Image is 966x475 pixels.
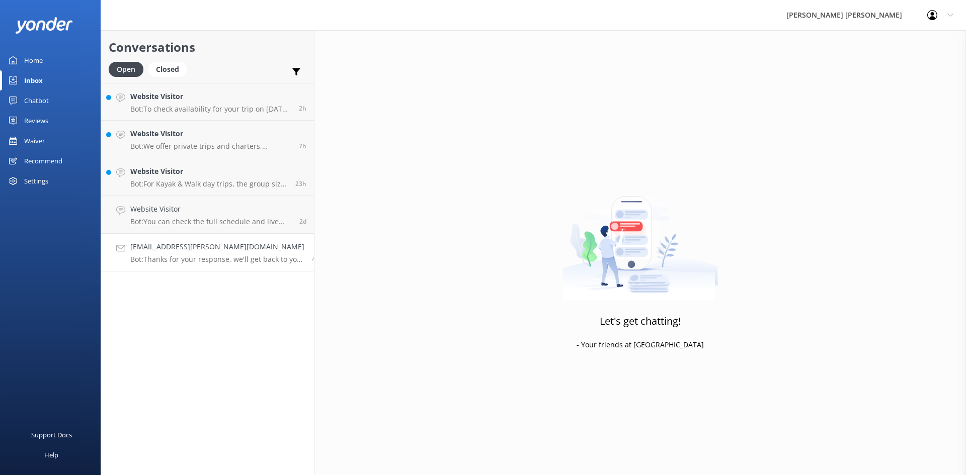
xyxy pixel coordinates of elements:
[130,166,288,177] h4: Website Visitor
[109,38,306,57] h2: Conversations
[101,234,314,271] a: [EMAIL_ADDRESS][PERSON_NAME][DOMAIN_NAME]Bot:Thanks for your response, we'll get back to you as s...
[312,255,319,263] span: Aug 23 2025 11:06pm (UTC +12:00) Pacific/Auckland
[295,179,306,188] span: Aug 27 2025 12:16pm (UTC +12:00) Pacific/Auckland
[101,158,314,196] a: Website VisitorBot:For Kayak & Walk day trips, the group size is managed with a ratio of 1 guide ...
[130,91,291,102] h4: Website Visitor
[24,151,62,171] div: Recommend
[24,111,48,131] div: Reviews
[299,104,306,113] span: Aug 28 2025 09:00am (UTC +12:00) Pacific/Auckland
[44,445,58,465] div: Help
[101,121,314,158] a: Website VisitorBot:We offer private trips and charters, including private water taxi charters. Pl...
[24,50,43,70] div: Home
[562,175,718,301] img: artwork of a man stealing a conversation from at giant smartphone
[130,179,288,188] p: Bot: For Kayak & Walk day trips, the group size is managed with a ratio of 1 guide for every 8 ka...
[299,217,306,226] span: Aug 25 2025 09:25pm (UTC +12:00) Pacific/Auckland
[577,339,704,350] p: - Your friends at [GEOGRAPHIC_DATA]
[130,204,292,215] h4: Website Visitor
[130,105,291,114] p: Bot: To check availability for your trip on [DATE], please use the Day Trip Finder at [URL][DOMAI...
[148,62,187,77] div: Closed
[31,425,72,445] div: Support Docs
[600,313,681,329] h3: Let's get chatting!
[101,83,314,121] a: Website VisitorBot:To check availability for your trip on [DATE], please use the Day Trip Finder ...
[299,142,306,150] span: Aug 28 2025 04:16am (UTC +12:00) Pacific/Auckland
[24,90,49,111] div: Chatbot
[148,63,192,74] a: Closed
[101,196,314,234] a: Website VisitorBot:You can check the full schedule and live availability for the [GEOGRAPHIC_DATA...
[130,255,304,264] p: Bot: Thanks for your response, we'll get back to you as soon as we can during opening hours.
[15,17,73,34] img: yonder-white-logo.png
[24,70,43,90] div: Inbox
[130,128,291,139] h4: Website Visitor
[109,62,143,77] div: Open
[130,217,292,226] p: Bot: You can check the full schedule and live availability for the [GEOGRAPHIC_DATA], [PERSON_NAM...
[130,241,304,252] h4: [EMAIL_ADDRESS][PERSON_NAME][DOMAIN_NAME]
[109,63,148,74] a: Open
[130,142,291,151] p: Bot: We offer private trips and charters, including private water taxi charters. Please contact u...
[24,131,45,151] div: Waiver
[24,171,48,191] div: Settings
